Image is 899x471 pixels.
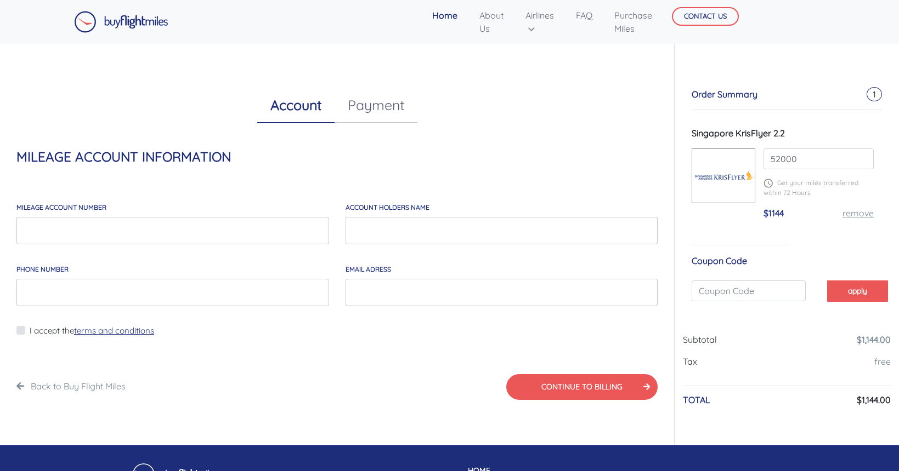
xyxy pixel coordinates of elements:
[857,395,891,405] h6: $1,144.00
[30,325,154,337] label: I accept the
[692,128,785,139] span: Singapore KrisFlyer 2.2
[857,334,891,345] a: $1,144.00
[16,265,69,274] label: Phone Number
[874,356,891,367] a: free
[475,4,508,39] a: About Us
[843,208,874,219] a: remove
[764,178,874,198] p: Get your miles transferred within 72 Hours
[16,203,106,212] label: MILEAGE account number
[346,203,429,212] label: account holders NAME
[74,325,154,336] a: terms and conditions
[74,11,168,33] img: Buy Flight Miles Logo
[335,88,417,123] a: Payment
[31,381,126,392] a: Back to Buy Flight Miles
[764,208,784,219] span: $1144
[521,4,558,39] a: Airlines
[683,334,717,345] span: Subtotal
[16,149,658,165] h4: MILEAGE ACCOUNT INFORMATION
[692,162,755,189] img: Singapore-KrisFlyer.png
[257,88,335,123] a: Account
[572,4,597,26] a: FAQ
[610,4,657,39] a: Purchase Miles
[683,356,697,367] span: Tax
[692,280,806,301] input: Coupon Code
[827,280,888,302] button: apply
[683,395,710,405] h6: TOTAL
[74,8,168,36] a: Buy Flight Miles Logo
[672,7,739,26] button: CONTACT US
[764,179,773,188] img: schedule.png
[346,265,391,274] label: email adress
[867,87,882,101] span: 1
[692,255,747,266] span: Coupon Code
[506,374,658,400] button: CONTINUE TO BILLING
[692,89,757,100] span: Order Summary
[428,4,462,26] a: Home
